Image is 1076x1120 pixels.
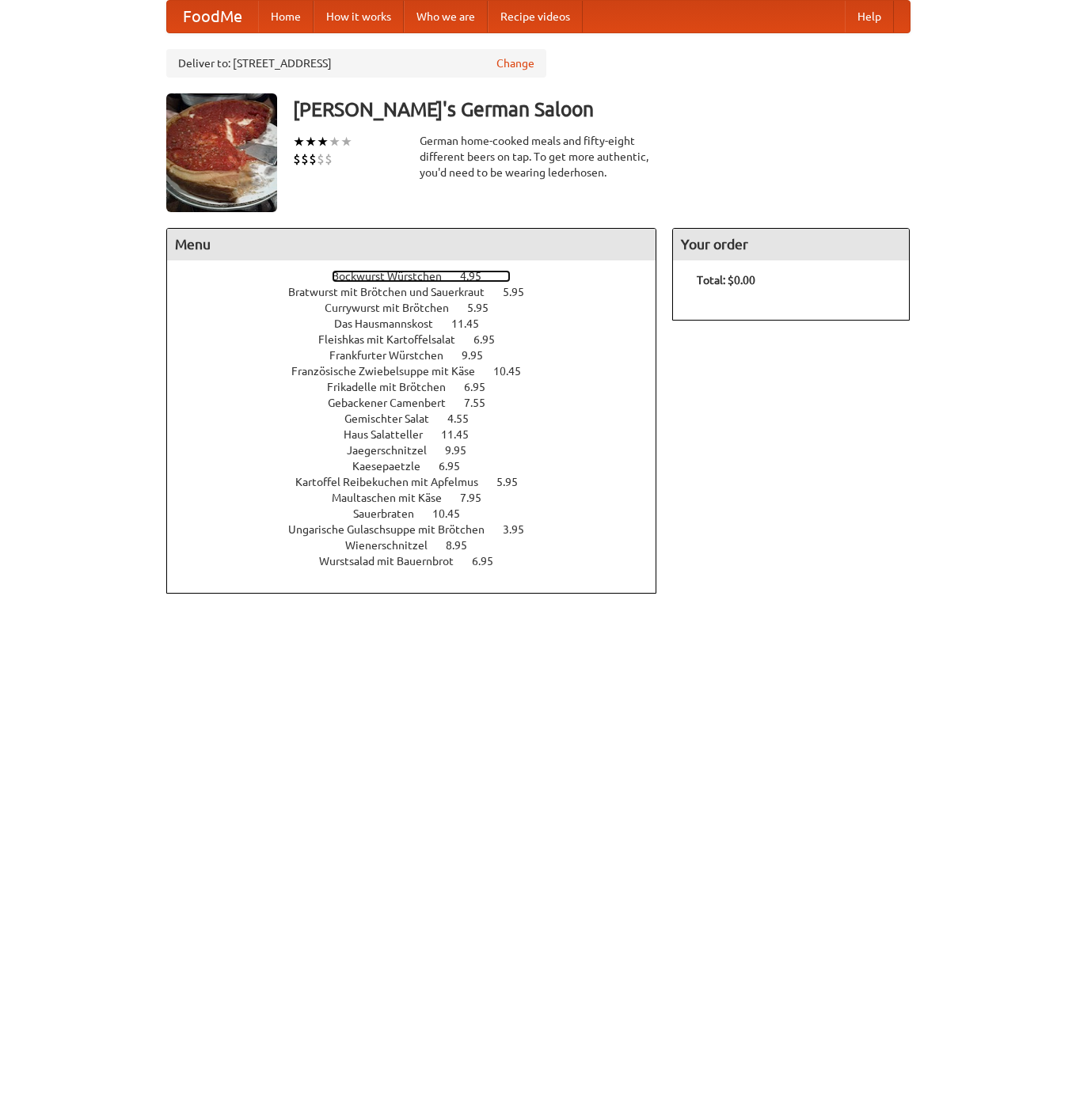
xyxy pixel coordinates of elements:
a: Who we are [404,1,488,32]
span: Gebackener Camenbert [328,397,462,409]
span: Haus Salatteller [344,428,439,441]
span: Frankfurter Würstchen [329,349,459,362]
h3: [PERSON_NAME]'s German Saloon [293,93,911,125]
span: 11.45 [441,428,485,441]
span: Kartoffel Reibekuchen mit Apfelmus [295,476,494,488]
span: 10.45 [493,365,537,378]
li: ★ [293,133,305,150]
span: Fleishkas mit Kartoffelsalat [318,333,471,346]
a: Home [258,1,314,32]
span: 11.45 [451,317,495,330]
span: Kaesepaetzle [352,460,436,473]
b: Total: $0.00 [697,274,755,287]
a: Gemischter Salat 4.55 [344,412,498,425]
a: Französische Zwiebelsuppe mit Käse 10.45 [291,365,550,378]
a: Fleishkas mit Kartoffelsalat 6.95 [318,333,524,346]
a: Bratwurst mit Brötchen und Sauerkraut 5.95 [288,286,553,298]
li: $ [325,150,333,168]
span: 5.95 [496,476,534,488]
span: 7.95 [460,492,497,504]
a: Wienerschnitzel 8.95 [345,539,496,552]
span: 4.55 [447,412,485,425]
a: Recipe videos [488,1,583,32]
span: 6.95 [439,460,476,473]
div: Deliver to: [STREET_ADDRESS] [166,49,546,78]
span: Das Hausmannskost [334,317,449,330]
span: Bratwurst mit Brötchen und Sauerkraut [288,286,500,298]
span: Frikadelle mit Brötchen [327,381,462,393]
a: Frikadelle mit Brötchen 6.95 [327,381,515,393]
li: ★ [329,133,340,150]
a: Kaesepaetzle 6.95 [352,460,489,473]
a: Gebackener Camenbert 7.55 [328,397,515,409]
span: 10.45 [432,507,476,520]
span: 9.95 [462,349,499,362]
span: 6.95 [464,381,501,393]
span: 6.95 [473,333,511,346]
div: German home-cooked meals and fifty-eight different beers on tap. To get more authentic, you'd nee... [420,133,657,180]
li: ★ [340,133,352,150]
span: Jaegerschnitzel [347,444,443,457]
a: Sauerbraten 10.45 [353,507,489,520]
a: How it works [314,1,404,32]
span: Ungarische Gulaschsuppe mit Brötchen [288,523,500,536]
li: $ [317,150,325,168]
a: Change [496,55,534,71]
span: Wienerschnitzel [345,539,443,552]
span: Gemischter Salat [344,412,445,425]
span: Sauerbraten [353,507,430,520]
li: ★ [305,133,317,150]
a: Frankfurter Würstchen 9.95 [329,349,512,362]
img: angular.jpg [166,93,277,212]
span: Wurstsalad mit Bauernbrot [319,555,470,568]
li: $ [301,150,309,168]
li: $ [293,150,301,168]
span: 4.95 [460,270,497,283]
a: Wurstsalad mit Bauernbrot 6.95 [319,555,523,568]
a: Das Hausmannskost 11.45 [334,317,508,330]
a: Bockwurst Würstchen 4.95 [332,270,511,283]
a: Kartoffel Reibekuchen mit Apfelmus 5.95 [295,476,547,488]
span: 6.95 [472,555,509,568]
a: Jaegerschnitzel 9.95 [347,444,496,457]
span: 9.95 [445,444,482,457]
span: 5.95 [467,302,504,314]
h4: Your order [673,229,909,260]
h4: Menu [167,229,656,260]
li: $ [309,150,317,168]
span: Bockwurst Würstchen [332,270,458,283]
a: Help [845,1,894,32]
a: Haus Salatteller 11.45 [344,428,498,441]
a: FoodMe [167,1,258,32]
span: 8.95 [446,539,483,552]
a: Maultaschen mit Käse 7.95 [332,492,511,504]
span: Maultaschen mit Käse [332,492,458,504]
li: ★ [317,133,329,150]
span: 7.55 [464,397,501,409]
span: Currywurst mit Brötchen [325,302,465,314]
a: Currywurst mit Brötchen 5.95 [325,302,518,314]
span: Französische Zwiebelsuppe mit Käse [291,365,491,378]
span: 5.95 [503,286,540,298]
span: 3.95 [503,523,540,536]
a: Ungarische Gulaschsuppe mit Brötchen 3.95 [288,523,553,536]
